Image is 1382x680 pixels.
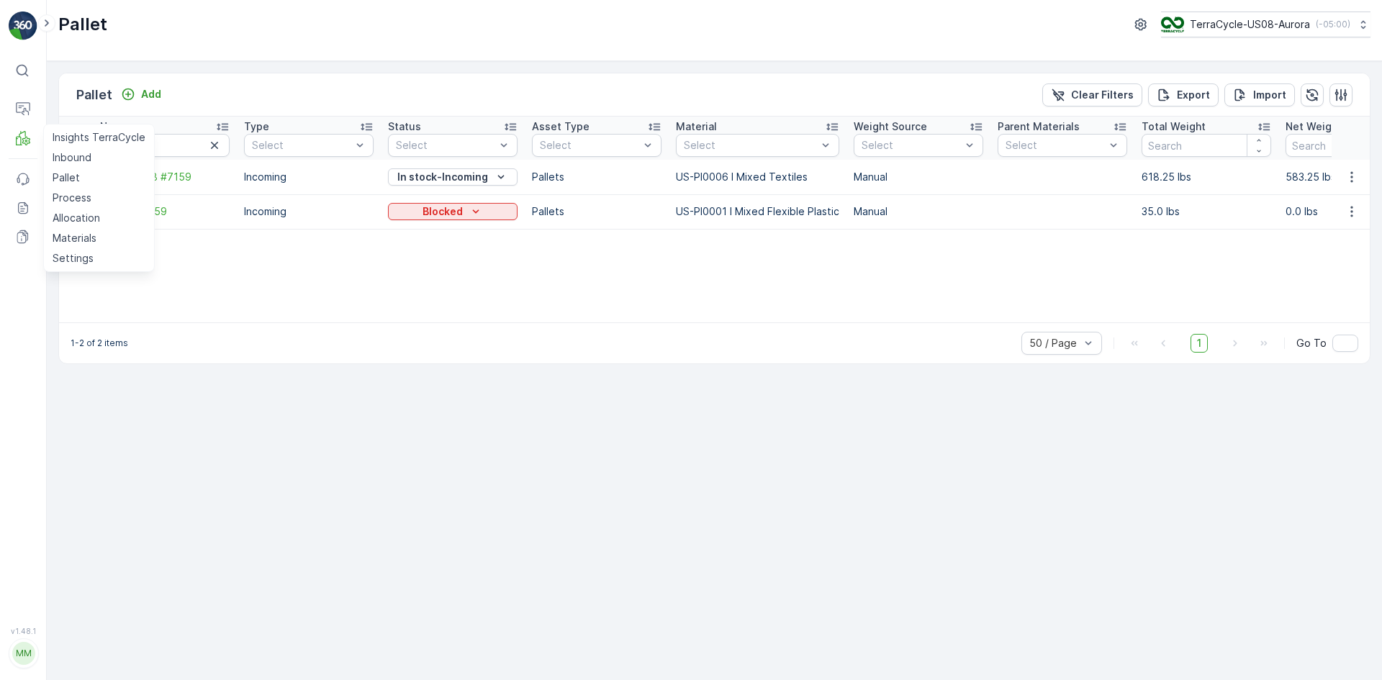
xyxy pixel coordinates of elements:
p: Select [862,138,961,153]
button: Add [115,86,167,103]
td: Pallets [525,194,669,229]
p: Select [396,138,495,153]
td: US-PI0001 I Mixed Flexible Plastic [669,194,846,229]
button: Export [1148,83,1219,106]
p: Add [141,87,161,101]
td: Manual [846,194,990,229]
p: Select [1006,138,1105,153]
a: Pallet_US08 #7159 [100,170,230,184]
td: US-PI0006 I Mixed Textiles [669,160,846,194]
p: Clear Filters [1071,88,1134,102]
td: Pallets [525,160,669,194]
p: Status [388,119,421,134]
p: Import [1253,88,1286,102]
td: Manual [846,160,990,194]
a: Pallet #27159 [100,204,230,219]
p: Pallet [58,13,107,36]
button: In stock-Incoming [388,168,518,186]
td: 618.25 lbs [1134,160,1278,194]
p: Parent Materials [998,119,1080,134]
img: logo [9,12,37,40]
p: Pallet [76,85,112,105]
p: 1-2 of 2 items [71,337,128,349]
span: v 1.48.1 [9,627,37,635]
p: Select [684,138,817,153]
p: Export [1177,88,1210,102]
td: 35.0 lbs [1134,194,1278,229]
span: Go To [1296,336,1327,350]
span: 1 [1191,334,1208,353]
td: Incoming [237,160,381,194]
td: Incoming [237,194,381,229]
p: TerraCycle-US08-Aurora [1190,17,1310,32]
p: Weight Source [854,119,927,134]
p: Total Weight [1142,119,1206,134]
img: image_ci7OI47.png [1161,17,1184,32]
div: MM [12,642,35,665]
p: Type [244,119,269,134]
input: Search [100,134,230,157]
p: Net Weight [1286,119,1342,134]
button: Blocked [388,203,518,220]
p: ( -05:00 ) [1316,19,1350,30]
input: Search [1142,134,1271,157]
button: Import [1224,83,1295,106]
button: MM [9,638,37,668]
p: Asset Type [532,119,590,134]
p: Select [540,138,639,153]
button: Clear Filters [1042,83,1142,106]
p: In stock-Incoming [397,170,488,184]
button: TerraCycle-US08-Aurora(-05:00) [1161,12,1370,37]
p: Blocked [423,204,463,219]
p: Material [676,119,717,134]
p: Name [100,119,129,134]
p: Select [252,138,351,153]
